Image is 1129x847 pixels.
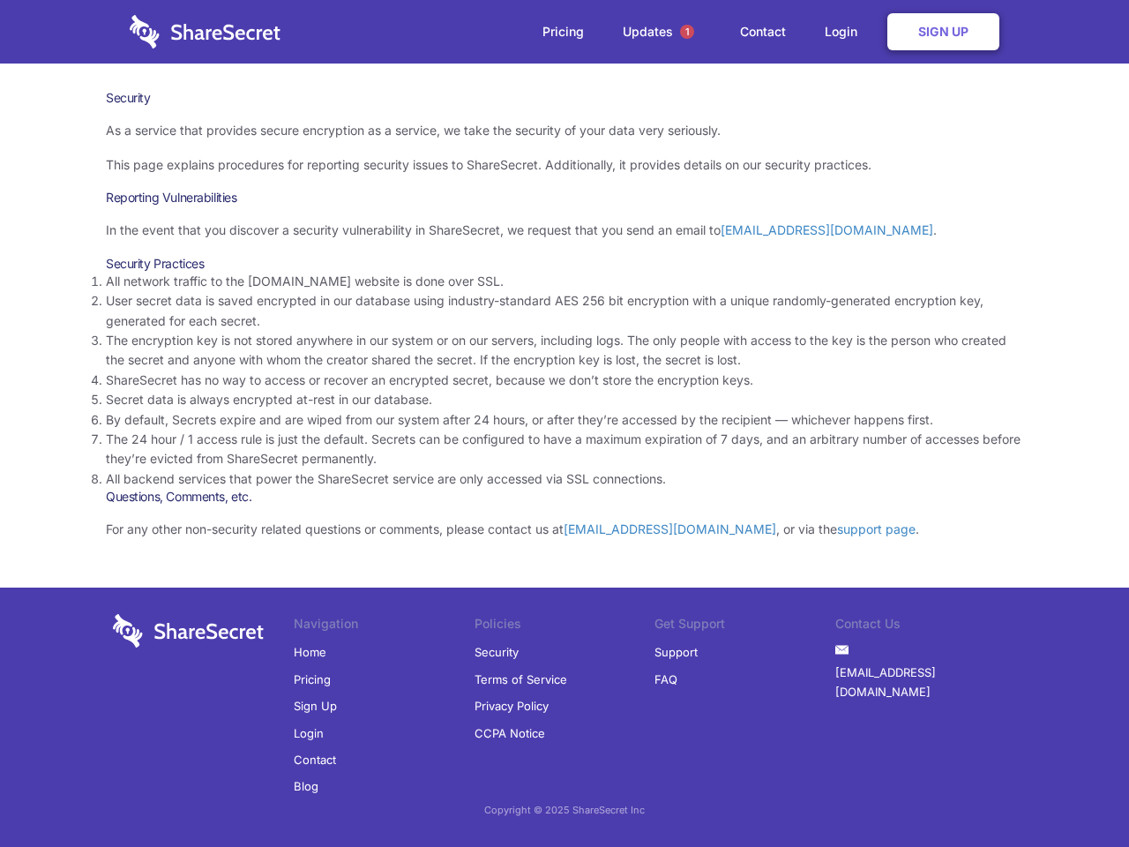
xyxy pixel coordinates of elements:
[475,693,549,719] a: Privacy Policy
[835,659,1016,706] a: [EMAIL_ADDRESS][DOMAIN_NAME]
[106,331,1023,371] li: The encryption key is not stored anywhere in our system or on our servers, including logs. The on...
[835,614,1016,639] li: Contact Us
[106,221,1023,240] p: In the event that you discover a security vulnerability in ShareSecret, we request that you send ...
[106,272,1023,291] li: All network traffic to the [DOMAIN_NAME] website is done over SSL.
[654,614,835,639] li: Get Support
[106,390,1023,409] li: Secret data is always encrypted at-rest in our database.
[475,720,545,746] a: CCPA Notice
[294,639,326,665] a: Home
[106,410,1023,430] li: By default, Secrets expire and are wiped from our system after 24 hours, or after they’re accesse...
[837,521,916,536] a: support page
[106,371,1023,390] li: ShareSecret has no way to access or recover an encrypted secret, because we don’t store the encry...
[721,222,933,237] a: [EMAIL_ADDRESS][DOMAIN_NAME]
[294,666,331,693] a: Pricing
[106,469,1023,489] li: All backend services that power the ShareSecret service are only accessed via SSL connections.
[113,614,264,648] img: logo-wordmark-white-trans-d4663122ce5f474addd5e946df7df03e33cb6a1c49d2221995e7729f52c070b2.svg
[106,291,1023,331] li: User secret data is saved encrypted in our database using industry-standard AES 256 bit encryptio...
[106,121,1023,140] p: As a service that provides secure encryption as a service, we take the security of your data very...
[106,430,1023,469] li: The 24 hour / 1 access rule is just the default. Secrets can be configured to have a maximum expi...
[654,666,677,693] a: FAQ
[106,520,1023,539] p: For any other non-security related questions or comments, please contact us at , or via the .
[475,666,567,693] a: Terms of Service
[887,13,999,50] a: Sign Up
[807,4,884,59] a: Login
[294,693,337,719] a: Sign Up
[680,25,694,39] span: 1
[106,256,1023,272] h3: Security Practices
[722,4,804,59] a: Contact
[475,614,655,639] li: Policies
[294,746,336,773] a: Contact
[294,720,324,746] a: Login
[654,639,698,665] a: Support
[525,4,602,59] a: Pricing
[294,773,318,799] a: Blog
[130,15,280,49] img: logo-wordmark-white-trans-d4663122ce5f474addd5e946df7df03e33cb6a1c49d2221995e7729f52c070b2.svg
[106,190,1023,206] h3: Reporting Vulnerabilities
[106,489,1023,505] h3: Questions, Comments, etc.
[475,639,519,665] a: Security
[106,90,1023,106] h1: Security
[294,614,475,639] li: Navigation
[106,155,1023,175] p: This page explains procedures for reporting security issues to ShareSecret. Additionally, it prov...
[564,521,776,536] a: [EMAIL_ADDRESS][DOMAIN_NAME]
